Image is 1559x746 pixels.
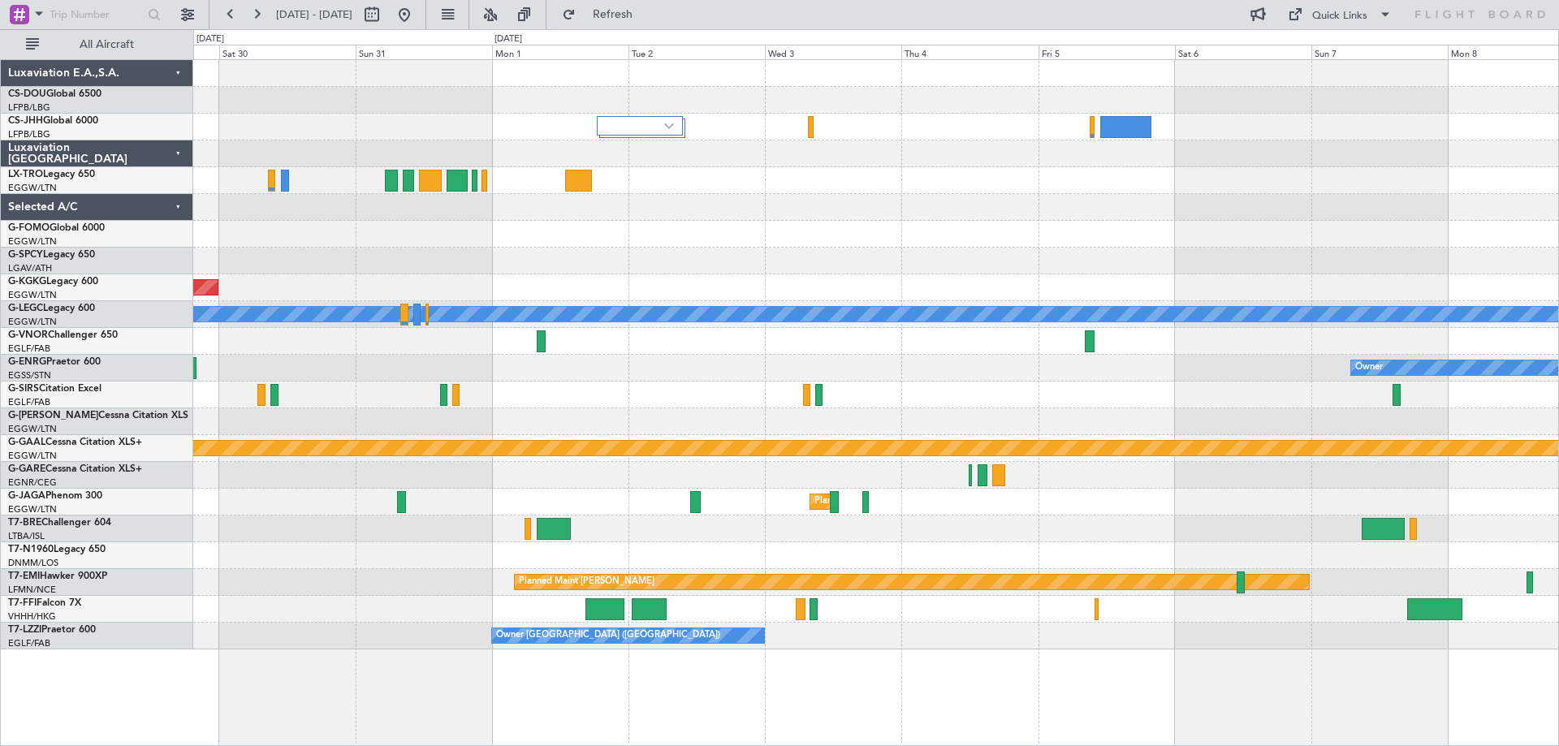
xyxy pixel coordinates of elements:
span: G-FOMO [8,223,50,233]
span: CS-DOU [8,89,46,99]
div: Thu 4 [901,45,1038,59]
a: G-JAGAPhenom 300 [8,491,102,501]
a: CS-JHHGlobal 6000 [8,116,98,126]
button: All Aircraft [18,32,176,58]
span: T7-LZZI [8,625,41,635]
span: G-VNOR [8,330,48,340]
div: Owner [GEOGRAPHIC_DATA] ([GEOGRAPHIC_DATA]) [496,623,720,648]
a: T7-BREChallenger 604 [8,518,111,528]
a: CS-DOUGlobal 6500 [8,89,101,99]
a: LFMN/NCE [8,584,56,596]
div: [DATE] [494,32,522,46]
button: Quick Links [1280,2,1400,28]
span: CS-JHH [8,116,43,126]
span: T7-FFI [8,598,37,608]
button: Refresh [555,2,652,28]
a: EGGW/LTN [8,235,57,248]
a: G-VNORChallenger 650 [8,330,118,340]
a: G-GARECessna Citation XLS+ [8,464,142,474]
span: G-GAAL [8,438,45,447]
a: G-[PERSON_NAME]Cessna Citation XLS [8,411,188,420]
span: LX-TRO [8,170,43,179]
a: EGLF/FAB [8,396,50,408]
div: Sun 7 [1311,45,1448,59]
a: EGGW/LTN [8,450,57,462]
a: T7-N1960Legacy 650 [8,545,106,554]
div: Owner [1355,356,1383,380]
div: Quick Links [1312,8,1367,24]
div: Sat 6 [1175,45,1311,59]
span: All Aircraft [42,39,171,50]
a: G-ENRGPraetor 600 [8,357,101,367]
a: T7-FFIFalcon 7X [8,598,81,608]
a: G-KGKGLegacy 600 [8,277,98,287]
a: EGLF/FAB [8,343,50,355]
a: LFPB/LBG [8,128,50,140]
span: G-ENRG [8,357,46,367]
span: G-LEGC [8,304,43,313]
a: G-SIRSCitation Excel [8,384,101,394]
a: EGSS/STN [8,369,51,382]
a: EGNR/CEG [8,476,57,489]
a: T7-EMIHawker 900XP [8,571,107,581]
span: G-GARE [8,464,45,474]
a: G-SPCYLegacy 650 [8,250,95,260]
div: Fri 5 [1039,45,1175,59]
div: Planned Maint [PERSON_NAME] [519,570,654,594]
span: T7-BRE [8,518,41,528]
span: [DATE] - [DATE] [276,7,352,22]
a: VHHH/HKG [8,610,56,623]
span: G-[PERSON_NAME] [8,411,98,420]
a: T7-LZZIPraetor 600 [8,625,96,635]
span: G-SPCY [8,250,43,260]
span: G-SIRS [8,384,39,394]
a: LX-TROLegacy 650 [8,170,95,179]
div: Tue 2 [628,45,765,59]
div: Sun 31 [356,45,492,59]
img: arrow-gray.svg [664,123,674,129]
a: EGLF/FAB [8,637,50,649]
div: Mon 1 [492,45,628,59]
a: EGGW/LTN [8,289,57,301]
span: T7-N1960 [8,545,54,554]
a: EGGW/LTN [8,182,57,194]
div: Sat 30 [219,45,356,59]
span: G-JAGA [8,491,45,501]
a: EGGW/LTN [8,503,57,515]
span: T7-EMI [8,571,40,581]
div: [DATE] [196,32,224,46]
a: G-GAALCessna Citation XLS+ [8,438,142,447]
span: Refresh [579,9,647,20]
a: G-FOMOGlobal 6000 [8,223,105,233]
a: LFPB/LBG [8,101,50,114]
div: Planned Maint [GEOGRAPHIC_DATA] ([GEOGRAPHIC_DATA]) [814,489,1070,514]
a: LGAV/ATH [8,262,52,274]
input: Trip Number [50,2,143,27]
span: G-KGKG [8,277,46,287]
a: LTBA/ISL [8,530,45,542]
a: G-LEGCLegacy 600 [8,304,95,313]
a: DNMM/LOS [8,557,58,569]
div: Wed 3 [765,45,901,59]
a: EGGW/LTN [8,423,57,435]
a: EGGW/LTN [8,316,57,328]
